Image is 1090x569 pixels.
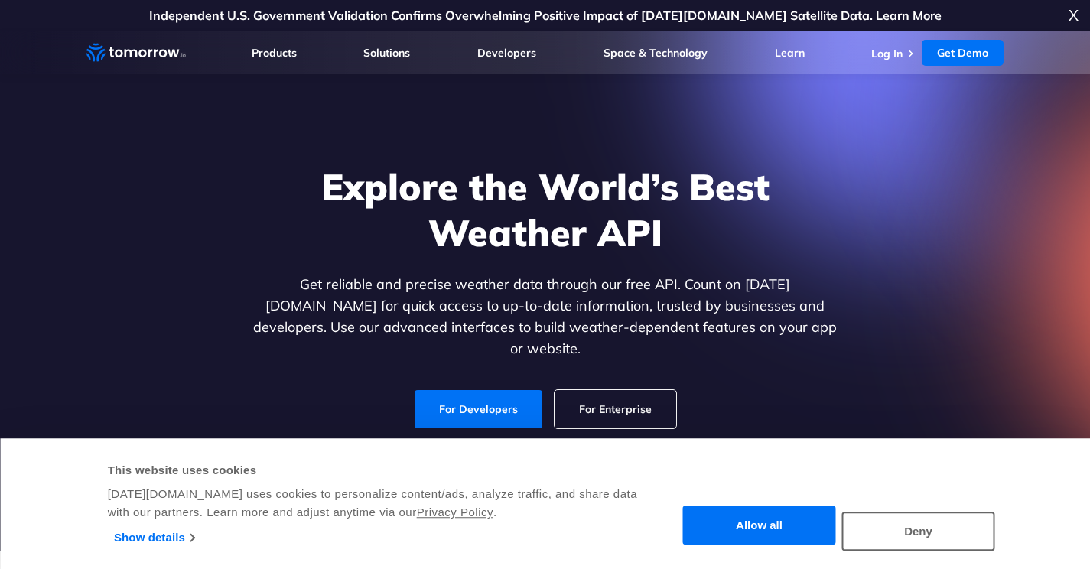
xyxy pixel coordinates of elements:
button: Allow all [683,506,836,545]
p: Get reliable and precise weather data through our free API. Count on [DATE][DOMAIN_NAME] for quic... [250,274,841,359]
div: [DATE][DOMAIN_NAME] uses cookies to personalize content/ads, analyze traffic, and share data with... [108,485,656,522]
a: Get Demo [922,40,1004,66]
a: Log In [871,47,903,60]
a: Privacy Policy [417,506,493,519]
a: Show details [114,526,194,549]
a: Products [252,46,297,60]
a: Independent U.S. Government Validation Confirms Overwhelming Positive Impact of [DATE][DOMAIN_NAM... [149,8,942,23]
a: For Developers [415,390,542,428]
div: This website uses cookies [108,461,656,480]
a: Learn [775,46,805,60]
a: Developers [477,46,536,60]
button: Deny [842,512,995,551]
a: Solutions [363,46,410,60]
h1: Explore the World’s Best Weather API [250,164,841,255]
a: For Enterprise [555,390,676,428]
a: Space & Technology [604,46,708,60]
a: Home link [86,41,186,64]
